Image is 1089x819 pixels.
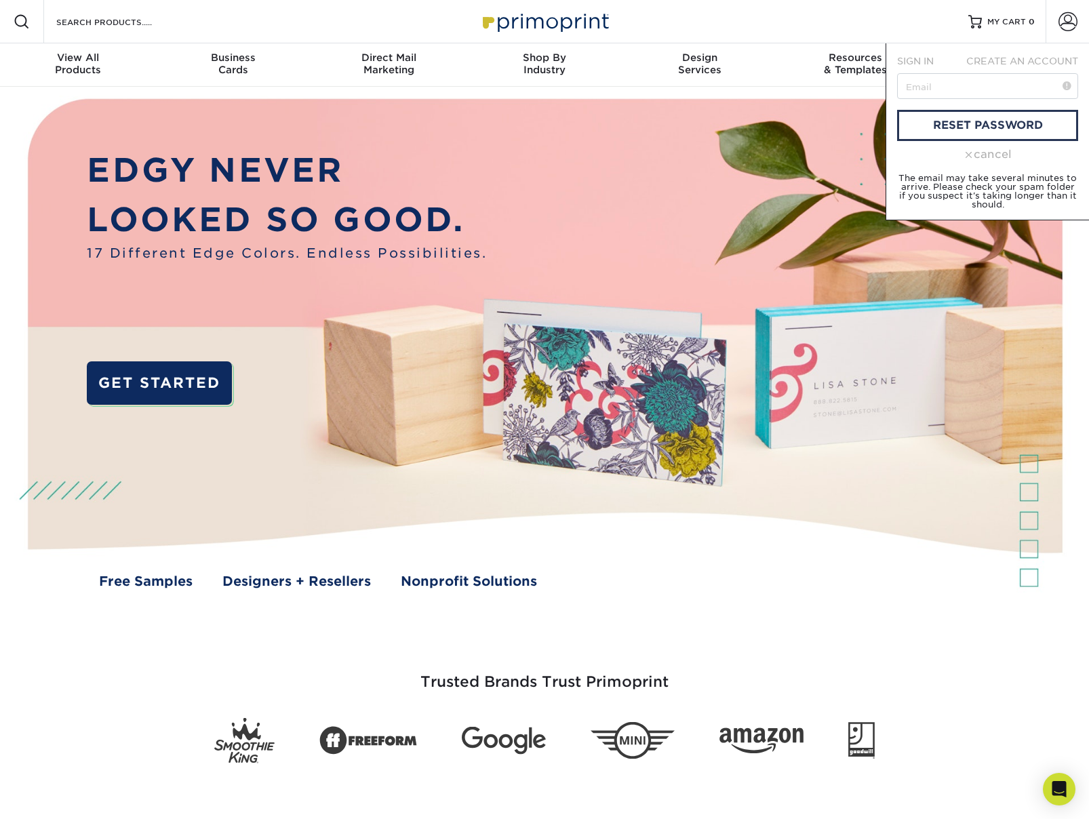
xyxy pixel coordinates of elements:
[591,722,675,759] img: Mini
[148,641,941,707] h3: Trusted Brands Trust Primoprint
[87,361,231,404] a: GET STARTED
[99,572,193,592] a: Free Samples
[622,52,778,64] span: Design
[897,146,1078,163] div: cancel
[1043,773,1075,805] div: Open Intercom Messenger
[401,572,537,592] a: Nonprofit Solutions
[467,52,622,76] div: Industry
[719,728,804,754] img: Amazon
[155,43,311,87] a: BusinessCards
[87,146,487,195] p: EDGY NEVER
[87,244,487,264] span: 17 Different Edge Colors. Endless Possibilities.
[477,7,612,36] img: Primoprint
[897,56,934,66] span: SIGN IN
[966,56,1078,66] span: CREATE AN ACCOUNT
[898,173,1077,209] small: The email may take several minutes to arrive. Please check your spam folder if you suspect it's t...
[778,52,933,64] span: Resources
[778,43,933,87] a: Resources& Templates
[467,43,622,87] a: Shop ByIndustry
[848,722,875,759] img: Goodwill
[311,43,467,87] a: Direct MailMarketing
[897,110,1078,141] a: reset password
[155,52,311,76] div: Cards
[467,52,622,64] span: Shop By
[155,52,311,64] span: Business
[311,52,467,64] span: Direct Mail
[3,778,115,814] iframe: Google Customer Reviews
[778,52,933,76] div: & Templates
[222,572,371,592] a: Designers + Resellers
[462,727,546,755] img: Google
[987,16,1026,28] span: MY CART
[897,73,1078,99] input: Email
[622,43,778,87] a: DesignServices
[1029,17,1035,26] span: 0
[319,719,417,763] img: Freeform
[214,718,275,763] img: Smoothie King
[311,52,467,76] div: Marketing
[87,195,487,244] p: LOOKED SO GOOD.
[622,52,778,76] div: Services
[55,14,187,30] input: SEARCH PRODUCTS.....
